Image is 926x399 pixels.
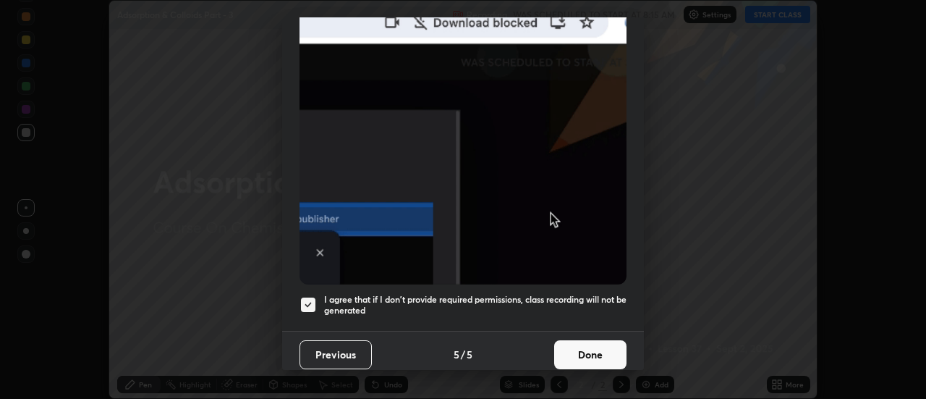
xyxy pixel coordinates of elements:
h4: 5 [467,347,472,362]
button: Done [554,340,626,369]
h4: / [461,347,465,362]
h4: 5 [454,347,459,362]
button: Previous [300,340,372,369]
h5: I agree that if I don't provide required permissions, class recording will not be generated [324,294,626,316]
